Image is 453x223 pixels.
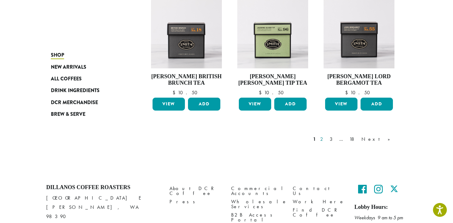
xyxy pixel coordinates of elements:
[173,89,178,96] span: $
[361,98,393,111] button: Add
[259,89,264,96] span: $
[231,197,284,211] a: Wholesale Services
[338,136,346,143] a: …
[325,98,357,111] a: View
[51,97,125,108] a: DCR Merchandise
[169,197,222,206] a: Press
[237,73,308,87] h4: [PERSON_NAME] [PERSON_NAME] Tip Tea
[293,197,345,206] a: Work Here
[51,73,125,85] a: All Coffees
[259,89,287,96] bdi: 10.50
[151,73,222,87] h4: [PERSON_NAME] British Brunch Tea
[169,184,222,197] a: About DCR Coffee
[312,136,317,143] a: 1
[51,111,85,118] span: Brew & Serve
[153,98,185,111] a: View
[354,214,403,221] em: Weekdays 9 am to 5 pm
[46,184,160,191] h4: Dillanos Coffee Roasters
[51,85,125,96] a: Drink Ingredients
[51,61,125,73] a: New Arrivals
[173,89,200,96] bdi: 10.50
[354,204,407,211] h5: Lobby Hours:
[319,136,327,143] a: 2
[345,89,373,96] bdi: 10.50
[293,184,345,197] a: Contact Us
[51,49,125,61] a: Shop
[345,89,350,96] span: $
[51,87,100,95] span: Drink Ingredients
[51,108,125,120] a: Brew & Serve
[348,136,358,143] a: 18
[239,98,271,111] a: View
[274,98,307,111] button: Add
[51,75,82,83] span: All Coffees
[188,98,220,111] button: Add
[51,51,64,59] span: Shop
[324,73,394,87] h4: [PERSON_NAME] Lord Bergamot Tea
[329,136,336,143] a: 3
[360,136,396,143] a: Next »
[51,99,98,107] span: DCR Merchandise
[293,206,345,219] a: Find DCR Coffee
[51,63,86,71] span: New Arrivals
[231,184,284,197] a: Commercial Accounts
